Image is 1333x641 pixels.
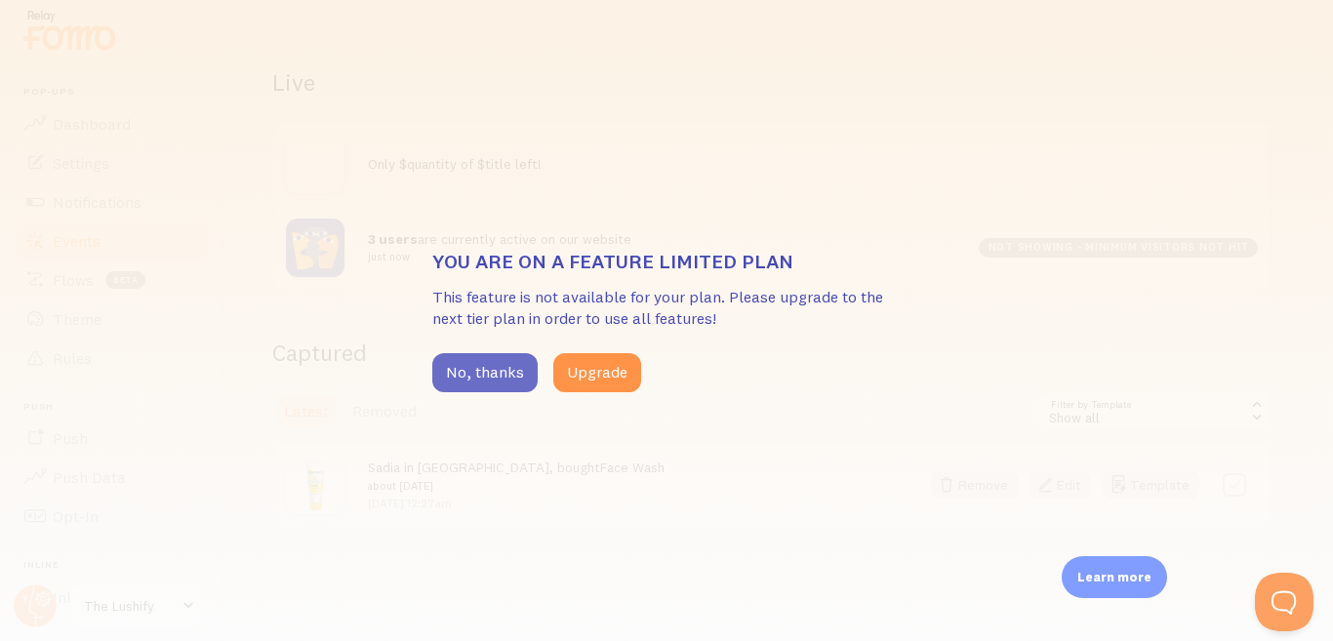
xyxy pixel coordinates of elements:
button: Upgrade [553,353,641,392]
button: No, thanks [432,353,538,392]
p: Learn more [1077,568,1151,586]
div: Learn more [1062,556,1167,598]
p: This feature is not available for your plan. Please upgrade to the next tier plan in order to use... [432,286,901,331]
h3: You are on a feature limited plan [432,249,901,274]
iframe: Help Scout Beacon - Open [1255,573,1313,631]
